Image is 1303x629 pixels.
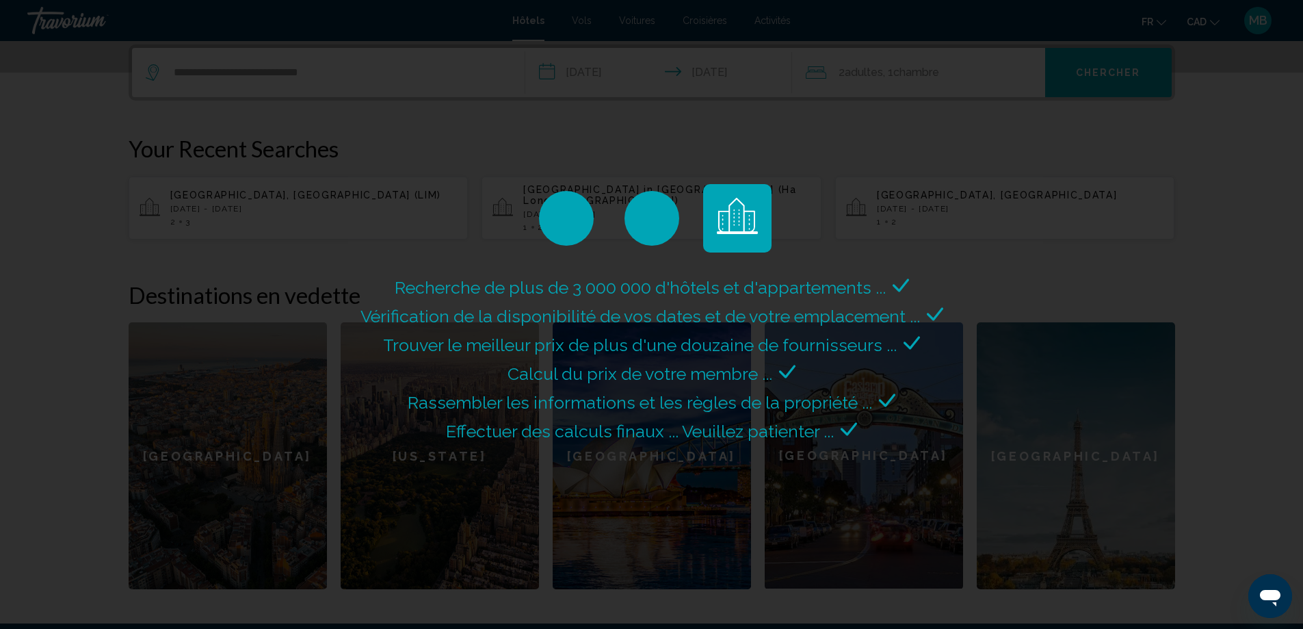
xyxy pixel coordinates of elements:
[408,392,872,413] span: Rassembler les informations et les règles de la propriété ...
[1248,574,1292,618] iframe: Bouton de lancement de la fenêtre de messagerie
[508,363,772,384] span: Calcul du prix de votre membre ...
[395,277,886,298] span: Recherche de plus de 3 000 000 d'hôtels et d'appartements ...
[446,421,834,441] span: Effectuer des calculs finaux ... Veuillez patienter ...
[360,306,920,326] span: Vérification de la disponibilité de vos dates et de votre emplacement ...
[383,335,897,355] span: Trouver le meilleur prix de plus d'une douzaine de fournisseurs ...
